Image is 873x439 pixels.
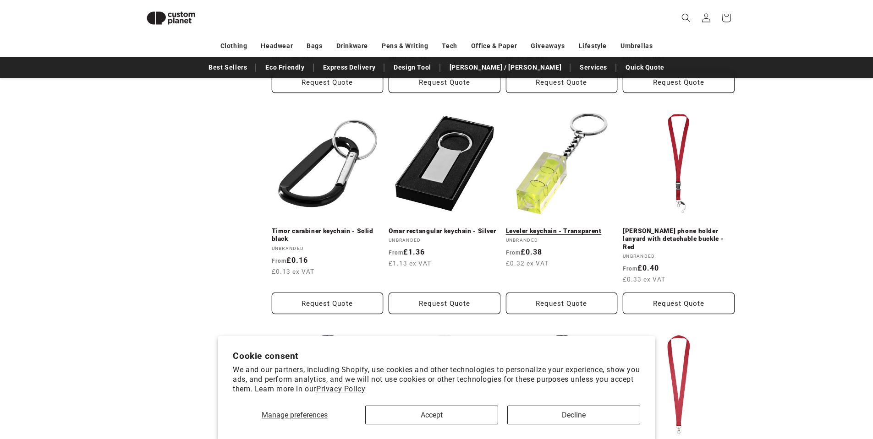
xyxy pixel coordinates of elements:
[233,365,640,394] p: We and our partners, including Shopify, use cookies and other technologies to personalize your ex...
[389,71,500,93] button: Request Quote
[445,60,566,76] a: [PERSON_NAME] / [PERSON_NAME]
[262,411,328,419] span: Manage preferences
[318,60,380,76] a: Express Delivery
[623,71,735,93] button: Request Quote
[471,38,517,54] a: Office & Paper
[676,8,696,28] summary: Search
[336,38,368,54] a: Drinkware
[272,293,384,314] button: Request Quote
[233,406,356,424] button: Manage preferences
[382,38,428,54] a: Pens & Writing
[720,340,873,439] iframe: Chat Widget
[389,227,500,235] a: Omar rectangular keychain - Silver
[204,60,252,76] a: Best Sellers
[531,38,565,54] a: Giveaways
[579,38,607,54] a: Lifestyle
[139,4,203,33] img: Custom Planet
[272,227,384,243] a: Timor carabiner keychain - Solid black
[442,38,457,54] a: Tech
[623,227,735,251] a: [PERSON_NAME] phone holder lanyard with detachable buckle - Red
[620,38,653,54] a: Umbrellas
[507,406,640,424] button: Decline
[307,38,322,54] a: Bags
[506,227,618,235] a: Leveler keychain - Transparent
[621,60,669,76] a: Quick Quote
[261,38,293,54] a: Headwear
[389,60,436,76] a: Design Tool
[220,38,247,54] a: Clothing
[389,293,500,314] button: Request Quote
[272,71,384,93] button: Request Quote
[575,60,612,76] a: Services
[316,385,365,393] a: Privacy Policy
[261,60,309,76] a: Eco Friendly
[506,293,618,314] button: Request Quote
[233,351,640,361] h2: Cookie consent
[623,293,735,314] button: Request Quote
[506,71,618,93] button: Request Quote
[365,406,498,424] button: Accept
